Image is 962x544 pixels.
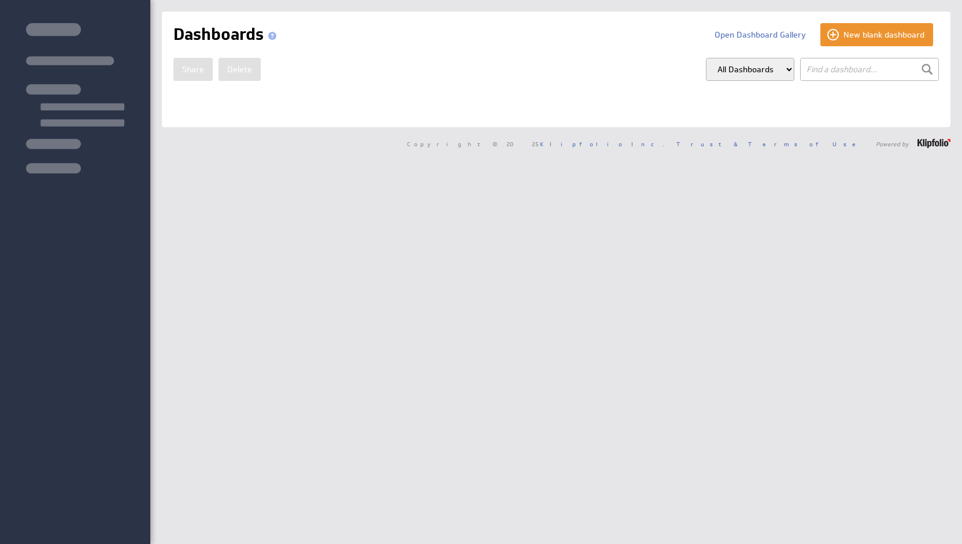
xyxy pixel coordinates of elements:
span: Copyright © 2025 [407,141,664,147]
button: New blank dashboard [820,23,933,46]
button: Open Dashboard Gallery [706,23,815,46]
a: Klipfolio Inc. [540,140,664,148]
img: logo-footer.png [917,139,950,148]
h1: Dashboards [173,23,281,46]
a: Trust & Terms of Use [676,140,864,148]
span: Powered by [876,141,909,147]
button: Delete [219,58,261,81]
input: Find a dashboard... [800,58,939,81]
img: skeleton-sidenav.svg [26,23,124,173]
button: Share [173,58,213,81]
